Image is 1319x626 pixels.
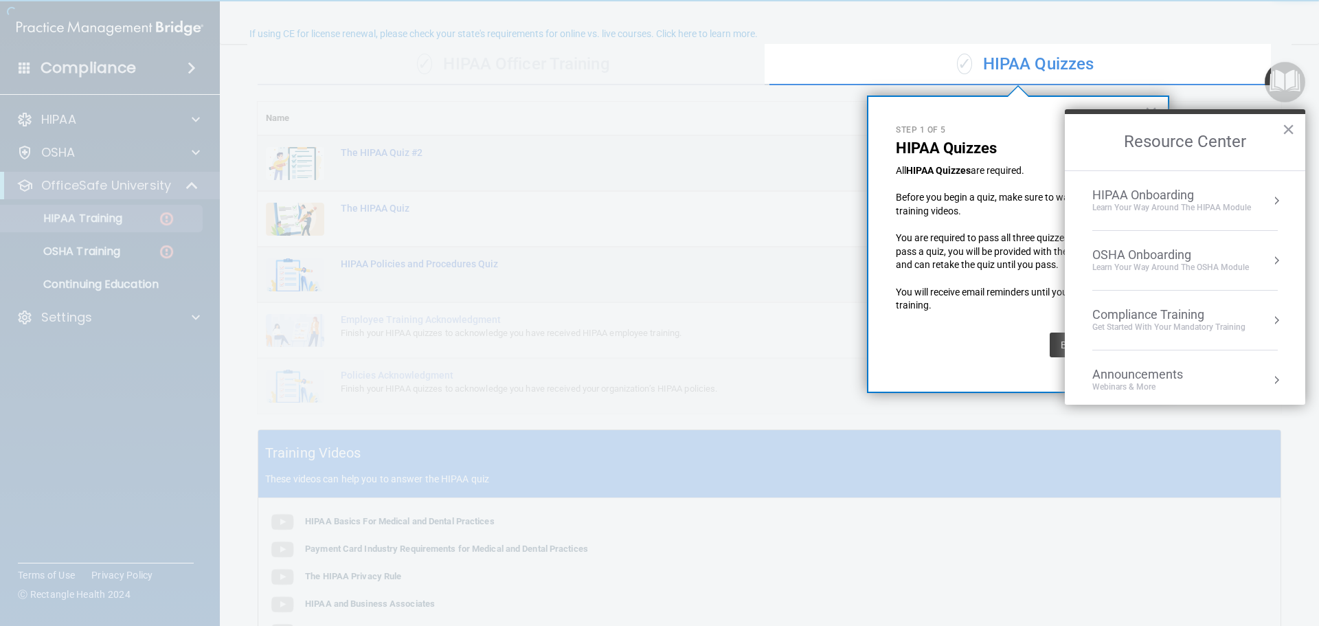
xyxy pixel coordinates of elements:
[1092,322,1245,333] div: Get Started with your mandatory training
[1145,101,1158,123] button: Close
[1092,381,1210,393] div: Webinars & More
[896,165,906,176] span: All
[896,191,1140,218] p: Before you begin a quiz, make sure to watch all of the training videos.
[1265,62,1305,102] button: Open Resource Center
[896,124,1140,136] p: Step 1 of 5
[1092,247,1249,262] div: OSHA Onboarding
[896,232,1140,272] p: You are required to pass all three quizzes. If you do not pass a quiz, you will be provided with ...
[896,286,1140,313] p: You will receive email reminders until you complete your training.
[1050,333,1093,357] button: Back
[1065,109,1305,405] div: Resource Center
[1065,114,1305,170] h2: Resource Center
[1092,188,1251,203] div: HIPAA Onboarding
[769,44,1281,85] div: HIPAA Quizzes
[1092,307,1245,322] div: Compliance Training
[896,139,1140,157] p: HIPAA Quizzes
[957,54,972,74] span: ✓
[1092,202,1251,214] div: Learn Your Way around the HIPAA module
[906,165,971,176] strong: HIPAA Quizzes
[971,165,1024,176] span: are required.
[1092,367,1210,382] div: Announcements
[1282,118,1295,140] button: Close
[1092,262,1249,273] div: Learn your way around the OSHA module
